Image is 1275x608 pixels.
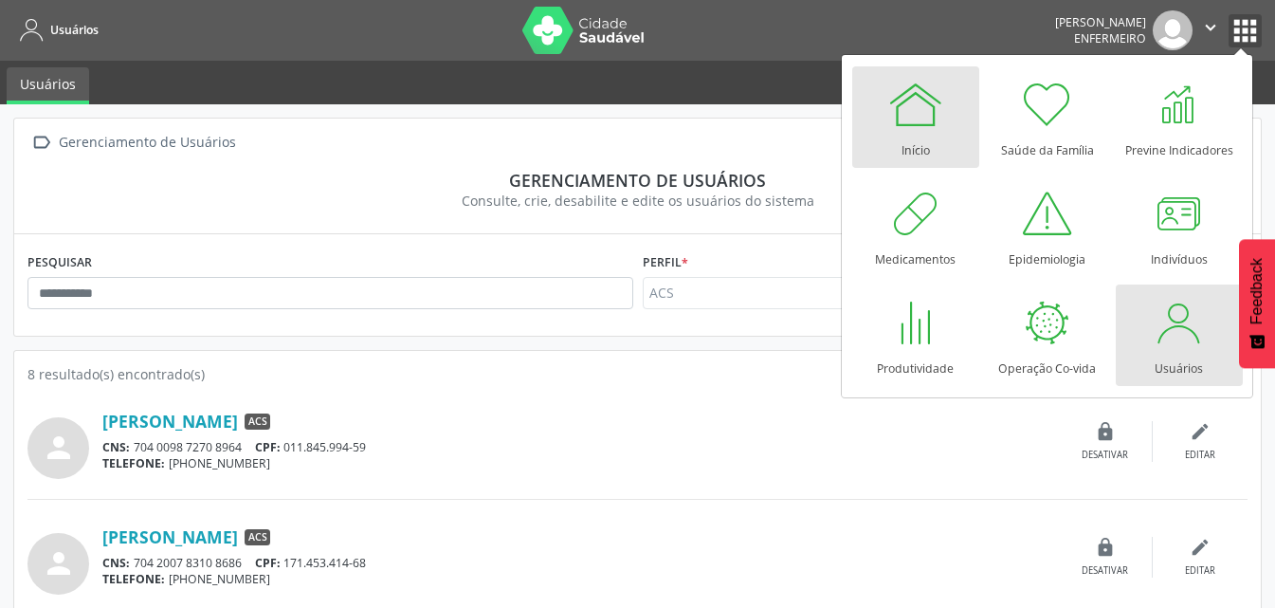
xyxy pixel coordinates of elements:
[1190,537,1211,558] i: edit
[245,529,270,546] span: ACS
[102,455,165,471] span: TELEFONE:
[1082,449,1128,462] div: Desativar
[1248,258,1266,324] span: Feedback
[1116,175,1243,277] a: Indivíduos
[1239,239,1275,368] button: Feedback - Mostrar pesquisa
[245,414,270,431] span: ACS
[984,66,1111,168] a: Saúde da Família
[7,67,89,104] a: Usuários
[1116,66,1243,168] a: Previne Indicadores
[1074,30,1146,46] span: Enfermeiro
[255,439,281,455] span: CPF:
[42,546,76,580] i: person
[852,175,979,277] a: Medicamentos
[1185,449,1215,462] div: Editar
[852,66,979,168] a: Início
[102,455,1058,471] div: [PHONE_NUMBER]
[41,191,1234,211] div: Consulte, crie, desabilite e edite os usuários do sistema
[1193,10,1229,50] button: 
[13,14,99,46] a: Usuários
[27,248,92,277] label: PESQUISAR
[1185,564,1215,578] div: Editar
[27,364,1248,384] div: 8 resultado(s) encontrado(s)
[1082,564,1128,578] div: Desativar
[102,411,238,432] a: [PERSON_NAME]
[852,285,979,386] a: Produtividade
[102,439,130,455] span: CNS:
[1116,285,1243,386] a: Usuários
[984,175,1111,277] a: Epidemiologia
[1200,17,1221,38] i: 
[984,285,1111,386] a: Operação Co-vida
[102,439,1058,455] div: 704 0098 7270 8964 011.845.994-59
[255,555,281,571] span: CPF:
[55,129,239,157] div: Gerenciamento de Usuários
[1055,14,1146,30] div: [PERSON_NAME]
[1229,14,1262,47] button: apps
[27,129,55,157] i: 
[42,431,76,465] i: person
[1190,421,1211,442] i: edit
[102,571,165,587] span: TELEFONE:
[643,248,688,277] label: Perfil
[41,170,1234,191] div: Gerenciamento de usuários
[50,22,99,38] span: Usuários
[102,571,1058,587] div: [PHONE_NUMBER]
[102,555,1058,571] div: 704 2007 8310 8686 171.453.414-68
[1153,10,1193,50] img: img
[1095,537,1116,558] i: lock
[102,555,130,571] span: CNS:
[102,526,238,547] a: [PERSON_NAME]
[1095,421,1116,442] i: lock
[27,129,239,157] a:  Gerenciamento de Usuários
